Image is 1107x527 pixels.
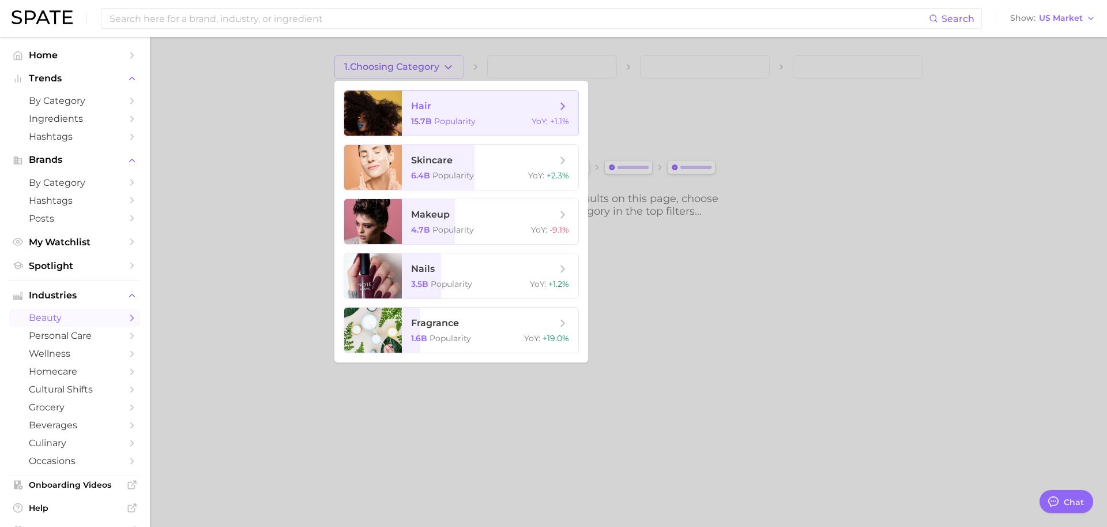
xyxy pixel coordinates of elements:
[29,438,121,448] span: culinary
[548,279,569,289] span: +1.2%
[29,95,121,106] span: by Category
[29,384,121,395] span: cultural shifts
[29,113,121,124] span: Ingredients
[411,263,435,274] span: nails
[29,213,121,224] span: Posts
[411,100,431,111] span: hair
[549,225,569,235] span: -9.1%
[108,9,929,28] input: Search here for a brand, industry, or ingredient
[29,402,121,413] span: grocery
[9,174,141,192] a: by Category
[9,398,141,416] a: grocery
[9,499,141,517] a: Help
[9,476,141,494] a: Onboarding Videos
[29,260,121,271] span: Spotlight
[9,380,141,398] a: cultural shifts
[29,312,121,323] span: beauty
[29,131,121,142] span: Hashtags
[411,225,430,235] span: 4.7b
[9,46,141,64] a: Home
[9,92,141,110] a: by Category
[9,192,141,210] a: Hashtags
[29,155,121,165] span: Brands
[9,151,141,169] button: Brands
[434,116,476,126] span: Popularity
[411,279,428,289] span: 3.5b
[411,317,459,328] span: fragrance
[29,195,121,206] span: Hashtags
[9,309,141,327] a: beauty
[524,333,540,343] span: YoY :
[550,116,569,126] span: +1.1%
[9,70,141,87] button: Trends
[9,128,141,145] a: Hashtags
[29,290,121,301] span: Industries
[29,366,121,377] span: homecare
[411,116,432,126] span: 15.7b
[334,81,588,362] ul: 1.Choosing Category
[432,170,474,181] span: Popularity
[9,233,141,251] a: My Watchlist
[29,420,121,431] span: beverages
[431,279,472,289] span: Popularity
[432,225,474,235] span: Popularity
[9,287,141,304] button: Industries
[430,333,471,343] span: Popularity
[411,155,453,166] span: skincare
[9,416,141,434] a: beverages
[29,480,121,490] span: Onboarding Videos
[532,116,548,126] span: YoY :
[1039,15,1083,21] span: US Market
[942,13,974,24] span: Search
[543,333,569,343] span: +19.0%
[1007,11,1098,26] button: ShowUS Market
[9,110,141,128] a: Ingredients
[9,257,141,275] a: Spotlight
[29,237,121,248] span: My Watchlist
[528,170,544,181] span: YoY :
[411,170,430,181] span: 6.4b
[29,348,121,359] span: wellness
[29,177,121,188] span: by Category
[411,209,450,220] span: makeup
[29,50,121,61] span: Home
[9,434,141,452] a: culinary
[547,170,569,181] span: +2.3%
[411,333,427,343] span: 1.6b
[9,327,141,345] a: personal care
[29,455,121,466] span: occasions
[9,452,141,470] a: occasions
[1010,15,1036,21] span: Show
[9,210,141,227] a: Posts
[29,330,121,341] span: personal care
[9,345,141,362] a: wellness
[9,362,141,380] a: homecare
[530,279,546,289] span: YoY :
[531,225,547,235] span: YoY :
[12,10,73,24] img: SPATE
[29,503,121,513] span: Help
[29,73,121,84] span: Trends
